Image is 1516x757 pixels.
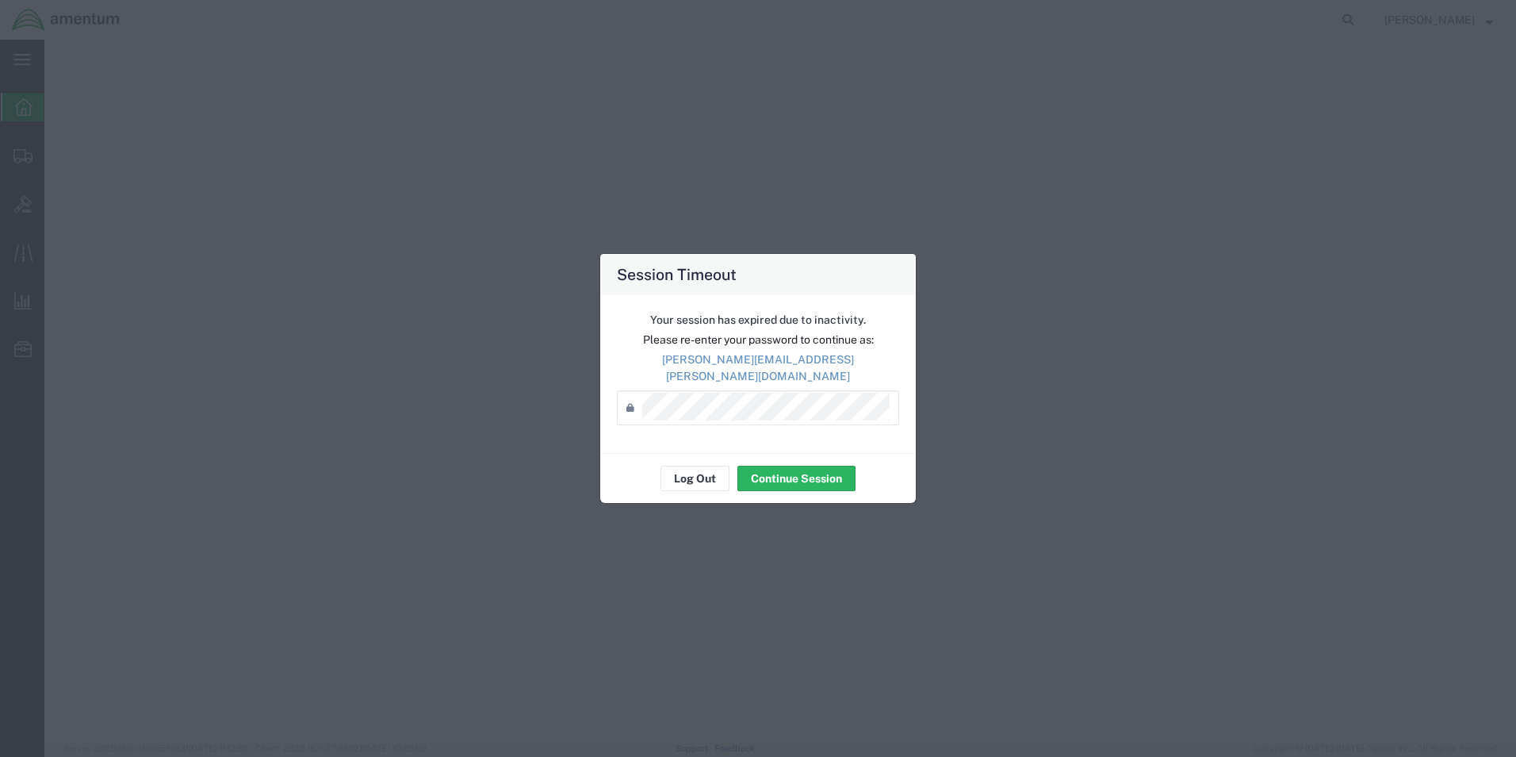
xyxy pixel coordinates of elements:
p: [PERSON_NAME][EMAIL_ADDRESS][PERSON_NAME][DOMAIN_NAME] [617,352,899,385]
h4: Session Timeout [617,263,737,286]
button: Continue Session [737,466,856,491]
button: Log Out [660,466,729,491]
p: Please re-enter your password to continue as: [617,332,899,348]
p: Your session has expired due to inactivity. [617,312,899,329]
